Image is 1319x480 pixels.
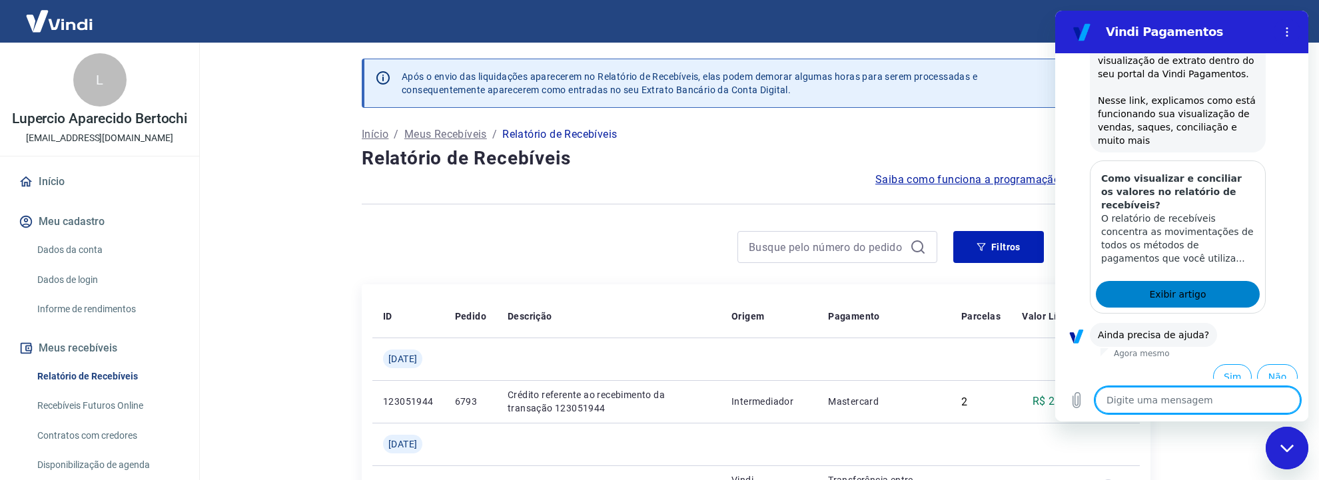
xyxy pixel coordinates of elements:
[32,451,183,479] a: Disponibilização de agenda
[32,363,183,390] a: Relatório de Recebíveis
[16,1,103,41] img: Vindi
[32,236,183,264] a: Dados da conta
[749,237,905,257] input: Busque pelo número do pedido
[32,296,183,323] a: Informe de rendimentos
[1055,11,1308,421] iframe: Janela de mensagens
[731,395,807,408] p: Intermediador
[32,266,183,294] a: Dados de login
[953,231,1044,263] button: Filtros
[508,310,552,323] p: Descrição
[828,310,880,323] p: Pagamento
[32,392,183,419] a: Recebíveis Futuros Online
[16,207,183,236] button: Meu cadastro
[16,167,183,196] a: Início
[502,126,617,142] p: Relatório de Recebíveis
[455,395,486,408] p: 6793
[455,310,486,323] p: Pedido
[1255,9,1303,34] button: Sair
[32,422,183,449] a: Contratos com credores
[508,388,710,415] p: Crédito referente ao recebimento da transação 123051944
[388,437,417,451] span: [DATE]
[16,334,183,363] button: Meus recebíveis
[828,395,940,408] p: Mastercard
[362,145,1150,172] h4: Relatório de Recebíveis
[73,53,127,107] div: L
[362,126,388,142] a: Início
[1022,310,1065,323] p: Valor Líq.
[731,310,764,323] p: Origem
[961,310,1001,323] p: Parcelas
[12,112,188,126] p: Lupercio Aparecido Bertochi
[388,352,417,365] span: [DATE]
[875,172,1150,188] a: Saiba como funciona a programação dos recebimentos
[492,126,497,142] p: /
[1266,427,1308,469] iframe: Botão para abrir a janela de mensagens, conversa em andamento
[383,395,434,408] p: 123051944
[404,126,487,142] a: Meus Recebíveis
[26,131,173,145] p: [EMAIL_ADDRESS][DOMAIN_NAME]
[1033,393,1076,409] p: R$ 24,66
[383,310,392,323] p: ID
[961,395,1001,408] div: 2
[394,126,398,142] p: /
[402,70,977,97] p: Após o envio das liquidações aparecerem no Relatório de Recebíveis, elas podem demorar algumas ho...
